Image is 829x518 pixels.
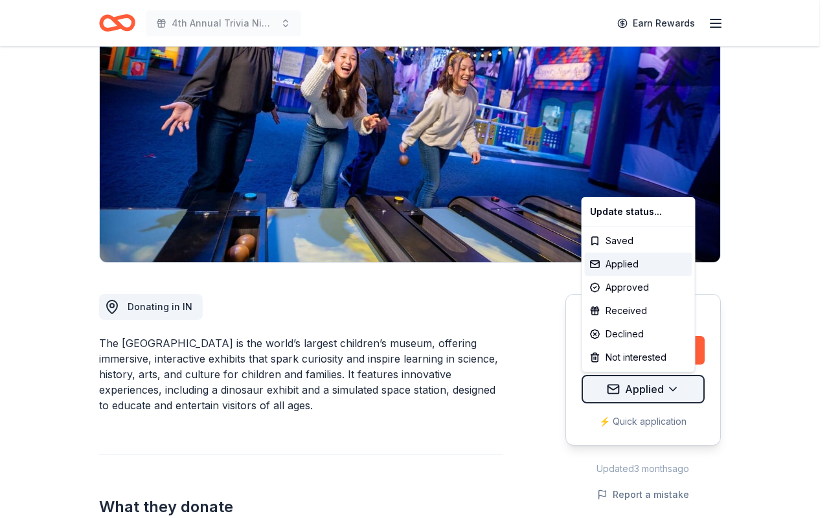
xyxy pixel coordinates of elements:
div: Update status... [585,200,692,223]
div: Approved [585,276,692,299]
div: Received [585,299,692,322]
span: 4th Annual Trivia Night [172,16,275,31]
div: Applied [585,253,692,276]
div: Declined [585,322,692,346]
div: Saved [585,229,692,253]
div: Not interested [585,346,692,369]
